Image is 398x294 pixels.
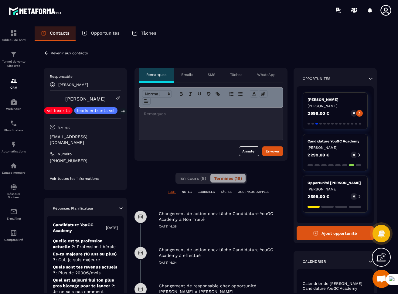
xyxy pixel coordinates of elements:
p: Opportunité [PERSON_NAME] [308,180,363,185]
img: automations [10,162,17,169]
p: Changement de action chez tâche Candidature YouGC Academy à Non Traité [159,211,286,222]
button: Ajout opportunité [297,226,374,240]
p: COURRIELS [198,190,215,194]
p: Calendrier [303,259,326,264]
a: Contacts [35,26,76,41]
p: [PERSON_NAME] [308,104,363,108]
p: Contacts [50,30,70,36]
p: Candidature YouGC Academy [308,139,363,144]
a: formationformationTableau de bord [2,25,26,46]
img: formation [10,29,17,37]
div: Envoyer [266,148,280,154]
p: Opportunités [303,76,331,81]
span: Terminés (19) [214,176,242,181]
img: formation [10,77,17,84]
p: Quels sont tes revenus actuels ? [53,264,118,276]
a: [PERSON_NAME] [65,96,106,102]
p: Revenir aux contacts [51,51,88,55]
p: Automatisations [2,150,26,153]
p: 0 [353,153,355,157]
p: Voir toutes les informations [50,176,121,181]
p: Planificateur [2,128,26,132]
p: [DATE] 16:34 [159,261,287,265]
p: 2 599,00 € [308,111,329,115]
p: +6 [119,108,127,115]
a: schedulerschedulerPlanificateur [2,115,26,136]
img: automations [10,141,17,148]
img: social-network [10,183,17,191]
img: logo [9,5,63,17]
p: Webinaire [2,107,26,111]
p: [DATE] 16:35 [159,224,287,229]
a: emailemailE-mailing [2,203,26,225]
p: Emails [181,72,193,77]
p: Quelle est ta profession actuelle ? [53,238,118,250]
p: TÂCHES [221,190,232,194]
button: En cours (9) [177,174,210,183]
p: [PERSON_NAME] [308,187,363,192]
a: automationsautomationsAutomatisations [2,136,26,158]
p: Tableau de bord [2,38,26,42]
p: Tâches [230,72,242,77]
p: CRM [2,86,26,89]
button: Terminés (19) [210,174,246,183]
img: formation [10,51,17,58]
p: Es-tu majeure (18 ans ou plus) ? [53,251,118,263]
p: Espace membre [2,171,26,174]
p: TOUT [168,190,176,194]
a: accountantaccountantComptabilité [2,225,26,246]
p: Réponses Planificateur [53,206,94,211]
p: Tâches [141,30,156,36]
p: Comptabilité [2,238,26,241]
p: [PHONE_NUMBER] [50,158,121,164]
img: scheduler [10,120,17,127]
p: [PERSON_NAME] [308,145,363,150]
p: NOTES [182,190,192,194]
p: Candidature YouGC Academy [53,222,106,234]
p: Remarques [146,72,166,77]
p: [DATE] [106,225,118,230]
p: JOURNAUX D'APPELS [238,190,269,194]
a: social-networksocial-networkRéseaux Sociaux [2,179,26,203]
img: email [10,208,17,215]
p: leads entrants vsl [77,108,114,113]
p: [PERSON_NAME] [58,83,88,87]
p: 0 [353,194,355,199]
p: Calendrier de [PERSON_NAME] - Candidature YouGC Academy [303,281,368,291]
img: accountant [10,229,17,237]
p: [PERSON_NAME] [308,97,363,102]
a: formationformationTunnel de vente Site web [2,46,26,73]
a: automationsautomationsEspace membre [2,158,26,179]
p: E-mail [58,125,70,130]
p: 2 299,00 € [308,153,329,157]
a: formationformationCRM [2,73,26,94]
p: E-mailing [2,217,26,220]
button: Envoyer [262,146,283,156]
p: WhatsApp [257,72,276,77]
a: Tâches [126,26,162,41]
p: 2 599,00 € [308,194,329,199]
span: En cours (9) [180,176,206,181]
span: : Plus de 2000€/mois [56,270,100,275]
p: Responsable [50,74,121,79]
p: [EMAIL_ADDRESS][DOMAIN_NAME] [50,134,121,145]
p: 0 [353,111,355,115]
p: Réseaux Sociaux [2,192,26,199]
p: Numéro [58,152,72,156]
p: Changement de action chez tâche Candidature YouGC Academy à effectué [159,247,286,258]
span: : Oui, je suis majeure [56,257,100,262]
img: automations [10,98,17,106]
p: Opportunités [91,30,120,36]
p: Tunnel de vente Site web [2,60,26,68]
p: vsl inscrits [47,108,70,113]
a: Opportunités [76,26,126,41]
button: Annuler [239,146,259,156]
div: Mở cuộc trò chuyện [372,270,391,288]
span: : Profession libérale [74,244,116,249]
a: automationsautomationsWebinaire [2,94,26,115]
p: SMS [208,72,216,77]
